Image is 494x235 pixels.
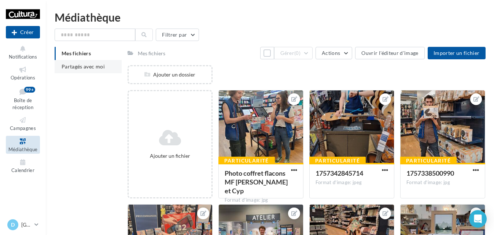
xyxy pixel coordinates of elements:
[225,197,297,204] div: Format d'image: jpg
[10,125,36,131] span: Campagnes
[6,26,40,38] div: Nouvelle campagne
[132,152,209,160] div: Ajouter un fichier
[406,169,454,177] span: 1757338500990
[55,12,485,23] div: Médiathèque
[21,221,32,228] p: [GEOGRAPHIC_DATA]
[406,179,479,186] div: Format d'image: jpg
[62,63,105,70] span: Partagés avec moi
[24,87,35,93] div: 99+
[316,179,388,186] div: Format d'image: jpeg
[138,50,165,57] div: Mes fichiers
[355,47,424,59] button: Ouvrir l'éditeur d'image
[6,26,40,38] button: Créer
[8,146,38,152] span: Médiathèque
[316,169,363,177] span: 1757342845714
[12,97,33,110] span: Boîte de réception
[6,157,40,175] a: Calendrier
[434,50,480,56] span: Importer un fichier
[316,47,352,59] button: Actions
[6,43,40,61] button: Notifications
[11,75,35,81] span: Opérations
[6,64,40,82] a: Opérations
[9,54,37,60] span: Notifications
[428,47,486,59] button: Importer un fichier
[225,169,288,195] span: Photo coffret flacons MF Marie C et Cyp
[469,210,487,228] div: Open Intercom Messenger
[294,50,301,56] span: (0)
[62,50,91,56] span: Mes fichiers
[156,29,199,41] button: Filtrer par
[6,85,40,112] a: Boîte de réception99+
[6,218,40,232] a: D [GEOGRAPHIC_DATA]
[11,221,15,228] span: D
[6,115,40,133] a: Campagnes
[6,136,40,154] a: Médiathèque
[309,157,366,165] div: Particularité
[11,167,34,173] span: Calendrier
[400,157,457,165] div: Particularité
[274,47,313,59] button: Gérer(0)
[322,50,340,56] span: Actions
[218,157,275,165] div: Particularité
[129,71,211,78] div: Ajouter un dossier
